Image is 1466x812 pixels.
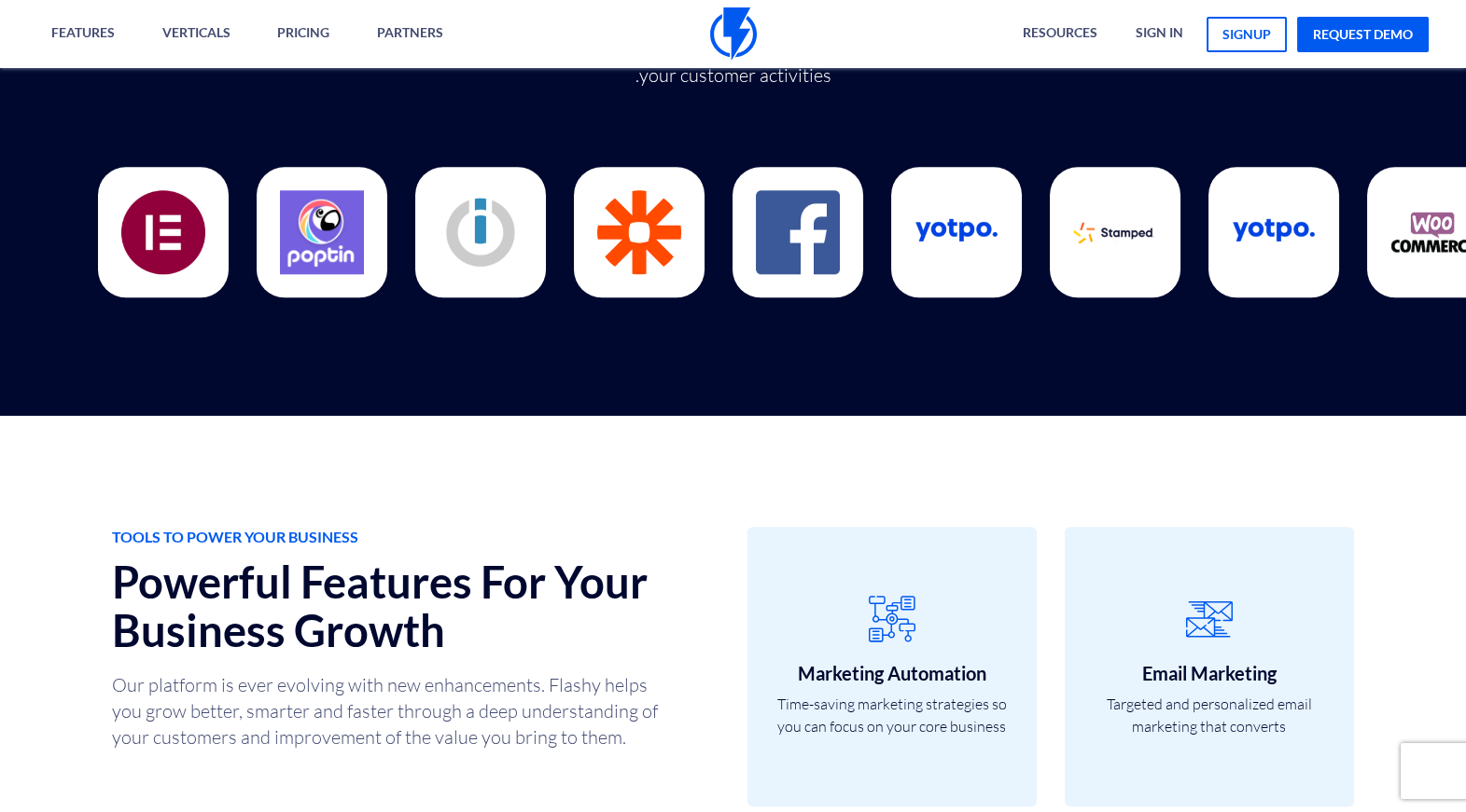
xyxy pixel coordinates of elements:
a: Email Marketing Targeted and personalized email marketing that converts [1065,527,1354,806]
span: TOOLS TO POWER YOUR BUSINESS [112,527,719,548]
p: Targeted and personalized email marketing that converts [1083,693,1335,737]
a: Marketing Automation Time-saving marketing strategies so you can focus on your core business [747,527,1037,806]
h3: Email Marketing [1083,663,1335,683]
h2: Powerful Features For Your Business Growth [112,557,719,654]
a: request demo [1297,17,1429,52]
h3: Marketing Automation [766,663,1018,683]
p: Time-saving marketing strategies so you can focus on your core business [766,693,1018,737]
p: Our platform is ever evolving with new enhancements. Flashy helps you grow better, smarter and fa... [112,672,672,750]
a: signup [1207,17,1287,52]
